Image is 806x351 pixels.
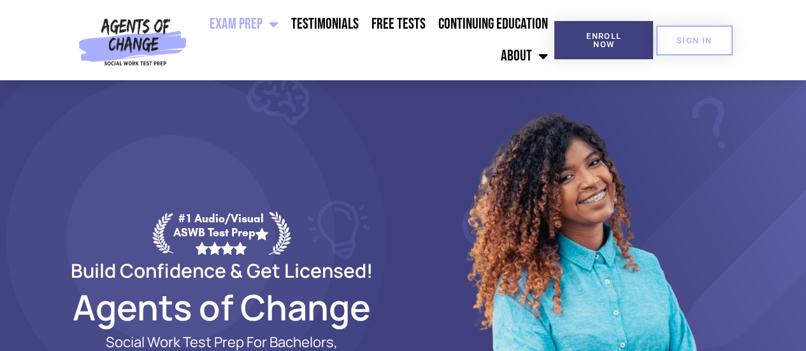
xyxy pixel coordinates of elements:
a: Testimonials [285,8,365,40]
div: #1 Audio/Visual ASWB Test Prep [173,211,269,254]
nav: Menu [192,8,554,72]
a: Continuing Education [432,8,554,40]
a: Enroll Now [554,21,653,59]
a: About [494,40,554,72]
a: Free Tests [365,8,432,40]
h2: Build Confidence & Get Licensed! [40,261,403,280]
h2: Agents of Change [40,292,403,322]
a: SIGN IN [656,25,733,55]
span: Enroll Now [575,32,633,48]
span: SIGN IN [677,36,712,45]
a: Exam Prep [203,8,285,40]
